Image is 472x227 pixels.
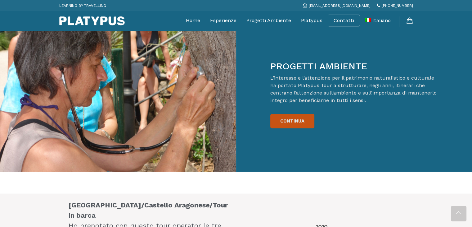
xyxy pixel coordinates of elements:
a: Contatti [334,17,354,24]
span: [PHONE_NUMBER] [382,3,413,8]
a: Italiano [365,13,391,28]
p: L’interesse e l’attenzione per il patrimonio naturalistico e culturale ha portato Platypus Tour a... [270,74,438,104]
a: [EMAIL_ADDRESS][DOMAIN_NAME] [303,3,371,8]
img: Platypus [59,16,125,25]
span: Progetti ambiente [270,60,367,71]
a: Esperienze [210,13,236,28]
a: [PHONE_NUMBER] [377,3,413,8]
a: CONTINUA [270,114,314,128]
span: [EMAIL_ADDRESS][DOMAIN_NAME] [309,3,371,8]
strong: [GEOGRAPHIC_DATA]/Castello Aragonese/Tour in barca [69,201,228,219]
a: Home [186,13,200,28]
a: Progetti Ambiente [246,13,291,28]
p: LEARNING BY TRAVELLING [59,2,106,10]
a: Platypus [301,13,322,28]
span: Italiano [372,17,391,23]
